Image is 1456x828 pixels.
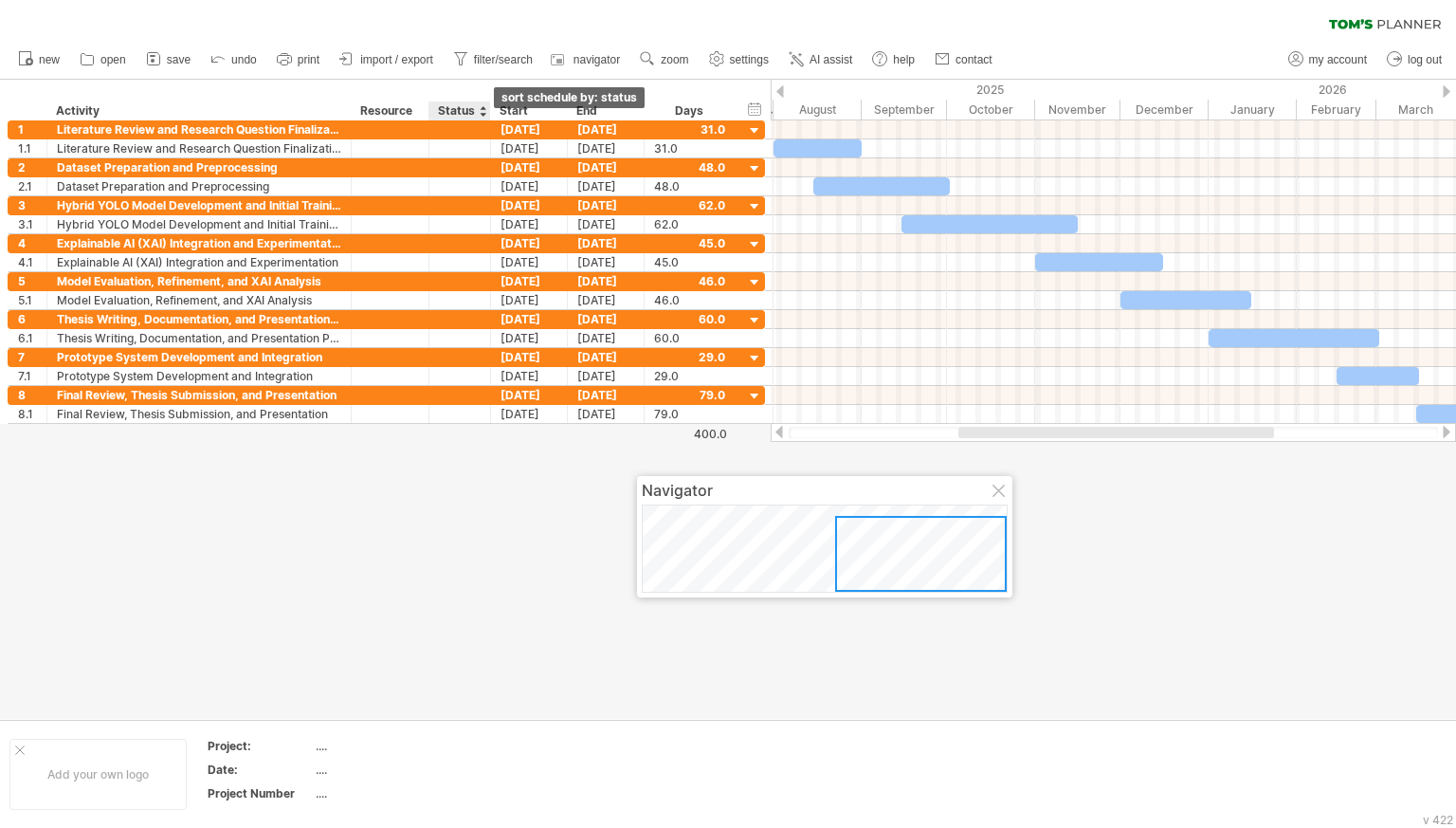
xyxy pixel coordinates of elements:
[491,272,568,290] div: [DATE]
[491,329,568,347] div: [DATE]
[57,405,341,423] div: Final Review, Thesis Submission, and Presentation
[474,53,533,66] span: filter/search
[18,272,46,290] div: 5
[635,47,694,72] a: zoom
[491,405,568,423] div: [DATE]
[360,101,418,120] div: Resource
[1035,100,1120,120] div: November 2025
[18,215,46,233] div: 3.1
[810,53,852,66] span: AI assist
[57,348,341,366] div: Prototype System Development and Integration
[642,481,1008,500] div: Navigator
[1283,47,1373,72] a: my account
[491,158,568,176] div: [DATE]
[18,386,46,404] div: 8
[568,158,645,176] div: [DATE]
[360,53,433,66] span: import / export
[548,47,626,72] a: navigator
[231,53,257,66] span: undo
[316,785,475,801] div: ....
[57,367,341,385] div: Prototype System Development and Integration
[39,53,60,66] span: new
[57,158,341,176] div: Dataset Preparation and Preprocessing
[644,101,734,120] div: Days
[930,47,998,72] a: contact
[1382,47,1447,72] a: log out
[654,253,725,271] div: 45.0
[57,177,341,195] div: Dataset Preparation and Preprocessing
[947,100,1035,120] div: October 2025
[18,139,46,157] div: 1.1
[867,47,920,72] a: help
[491,196,568,214] div: [DATE]
[491,367,568,385] div: [DATE]
[654,177,725,195] div: 48.0
[167,53,191,66] span: save
[1408,53,1442,66] span: log out
[18,253,46,271] div: 4.1
[704,47,774,72] a: settings
[57,291,341,309] div: Model Evaluation, Refinement, and XAI Analysis
[491,348,568,366] div: [DATE]
[862,100,947,120] div: September 2025
[568,272,645,290] div: [DATE]
[57,215,341,233] div: Hybrid YOLO Model Development and Initial Training
[316,762,475,778] div: ....
[18,234,46,252] div: 4
[494,87,645,108] div: sort schedule by: status
[568,177,645,195] div: [DATE]
[568,253,645,271] div: [DATE]
[316,738,475,754] div: ....
[661,53,688,66] span: zoom
[568,386,645,404] div: [DATE]
[654,291,725,309] div: 46.0
[448,47,538,72] a: filter/search
[491,177,568,195] div: [DATE]
[568,234,645,252] div: [DATE]
[1309,53,1367,66] span: my account
[654,405,725,423] div: 79.0
[298,53,319,66] span: print
[56,101,340,120] div: Activity
[568,291,645,309] div: [DATE]
[9,739,187,810] div: Add your own logo
[568,405,645,423] div: [DATE]
[18,310,46,328] div: 6
[57,139,341,157] div: Literature Review and Research Question Finalization
[57,234,341,252] div: Explainable AI (XAI) Integration and Experimentation
[646,427,727,441] div: 400.0
[18,348,46,366] div: 7
[57,120,341,138] div: Literature Review and Research Question Finalization
[654,139,725,157] div: 31.0
[491,139,568,157] div: [DATE]
[491,291,568,309] div: [DATE]
[500,101,556,120] div: Start
[1120,100,1209,120] div: December 2025
[1423,813,1453,827] div: v 422
[100,53,126,66] span: open
[568,348,645,366] div: [DATE]
[141,47,196,72] a: save
[57,310,341,328] div: Thesis Writing, Documentation, and Presentation Preparation
[573,53,620,66] span: navigator
[13,47,65,72] a: new
[75,47,132,72] a: open
[18,196,46,214] div: 3
[654,329,725,347] div: 60.0
[568,196,645,214] div: [DATE]
[491,310,568,328] div: [DATE]
[568,367,645,385] div: [DATE]
[57,272,341,290] div: Model Evaluation, Refinement, and XAI Analysis
[57,196,341,214] div: Hybrid YOLO Model Development and Initial Training
[208,762,312,778] div: Date:
[491,215,568,233] div: [DATE]
[576,101,633,120] div: End
[568,329,645,347] div: [DATE]
[654,367,725,385] div: 29.0
[206,47,263,72] a: undo
[955,53,992,66] span: contact
[18,177,46,195] div: 2.1
[491,386,568,404] div: [DATE]
[491,120,568,138] div: [DATE]
[18,158,46,176] div: 2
